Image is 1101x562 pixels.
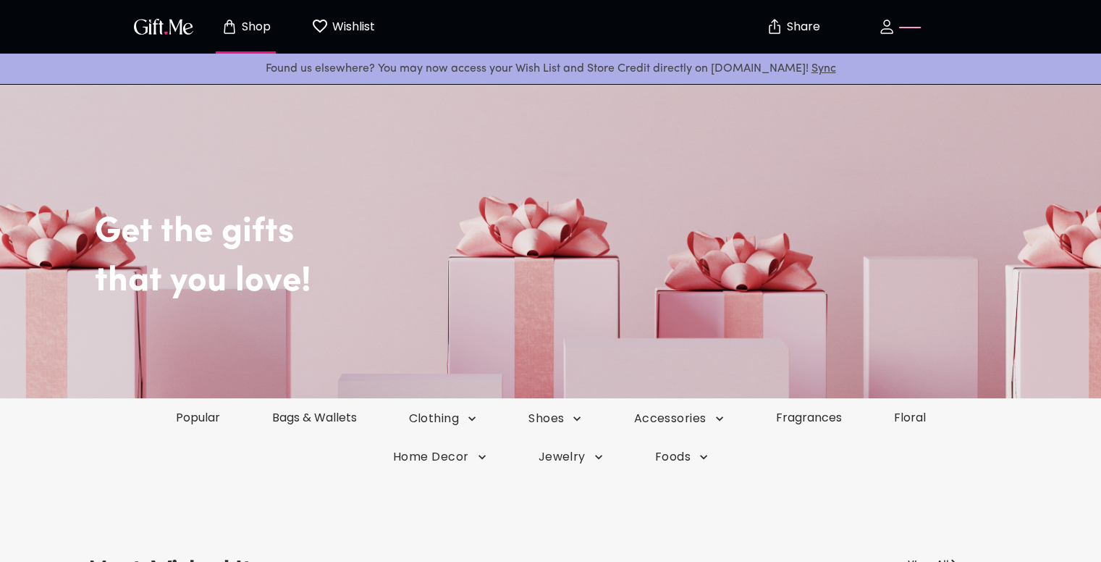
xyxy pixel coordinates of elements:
[131,16,196,37] img: GiftMe Logo
[409,411,477,427] span: Clothing
[329,17,375,36] p: Wishlist
[367,449,512,465] button: Home Decor
[393,449,486,465] span: Home Decor
[607,411,749,427] button: Accessories
[512,449,629,465] button: Jewelry
[868,409,952,426] a: Floral
[633,411,723,427] span: Accessories
[95,168,1072,253] h2: Get the gifts
[150,409,246,426] a: Popular
[238,21,271,33] p: Shop
[783,21,820,33] p: Share
[528,411,581,427] span: Shoes
[811,63,836,75] a: Sync
[655,449,708,465] span: Foods
[768,1,819,52] button: Share
[629,449,734,465] button: Foods
[766,18,783,35] img: secure
[130,18,198,35] button: GiftMe Logo
[502,411,607,427] button: Shoes
[539,449,603,465] span: Jewelry
[12,59,1089,78] p: Found us elsewhere? You may now access your Wish List and Store Credit directly on [DOMAIN_NAME]!
[303,4,383,50] button: Wishlist page
[246,409,383,426] a: Bags & Wallets
[383,411,503,427] button: Clothing
[95,261,1072,303] h2: that you love!
[750,409,868,426] a: Fragrances
[206,4,286,50] button: Store page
